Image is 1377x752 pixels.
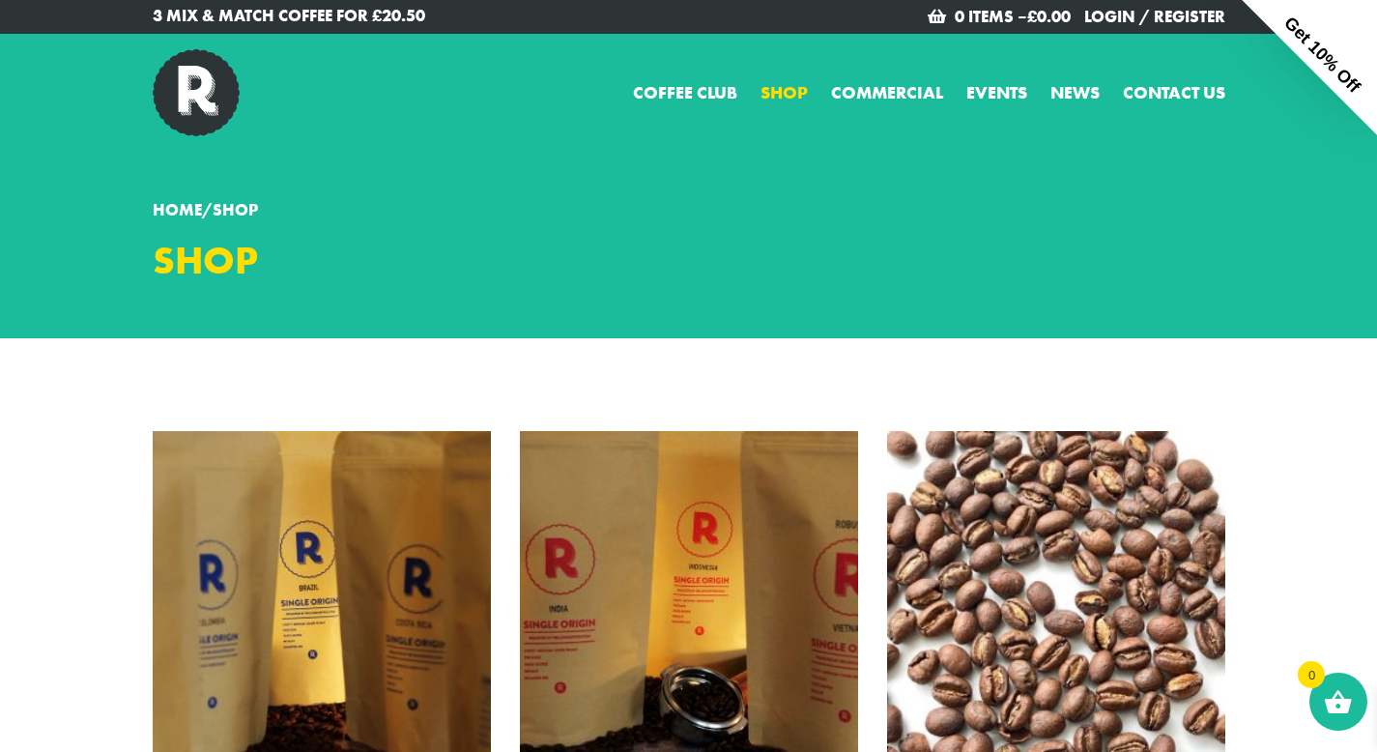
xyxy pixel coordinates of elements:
[1280,13,1363,96] span: Get 10% Off
[1050,79,1100,105] a: News
[213,199,258,220] span: Shop
[955,6,1071,27] a: 0 items –£0.00
[966,79,1027,105] a: Events
[1298,661,1325,688] span: 0
[1084,6,1225,27] a: Login / Register
[153,4,674,29] a: 3 Mix & Match Coffee for £20.50
[1027,6,1037,27] span: £
[1027,6,1071,27] bdi: 0.00
[153,238,674,284] h1: Shop
[831,79,943,105] a: Commercial
[633,79,737,105] a: Coffee Club
[153,199,258,220] span: /
[153,49,240,136] img: Relish Coffee
[1123,79,1225,105] a: Contact us
[153,199,202,220] a: Home
[760,79,808,105] a: Shop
